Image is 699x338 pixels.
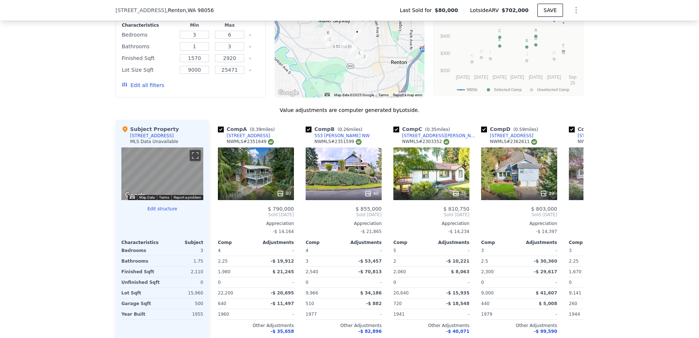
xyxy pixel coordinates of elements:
[116,106,583,114] div: Value adjustments are computer generated by Lotside .
[273,229,294,234] span: -$ 14,164
[190,150,201,161] button: Toggle fullscreen view
[494,87,522,92] text: Selected Comp
[218,248,221,253] span: 4
[435,7,458,14] span: $80,000
[252,127,261,132] span: 0.39
[214,22,246,28] div: Max
[441,16,450,22] text: $500
[247,127,277,132] span: ( miles)
[116,7,166,14] span: [STREET_ADDRESS]
[123,191,147,200] a: Open this area in Google Maps (opens a new window)
[257,277,294,288] div: -
[481,280,484,285] span: 0
[537,87,569,92] text: Unselected Comp
[130,133,174,139] div: [STREET_ADDRESS]
[306,280,309,285] span: 0
[306,212,382,218] span: Sold [DATE]
[470,7,502,14] span: Lotside ARV
[276,88,301,98] img: Google
[393,125,453,133] div: Comp C
[218,309,254,319] div: 1960
[456,75,470,80] text: [DATE]
[569,133,621,139] a: [STREET_ADDRESS]
[562,44,564,49] text: L
[521,277,557,288] div: -
[569,248,572,253] span: 3
[402,133,478,139] div: [STREET_ADDRESS][PERSON_NAME]
[534,36,537,41] text: D
[218,323,294,328] div: Other Adjustments
[218,290,233,296] span: 22,200
[393,301,402,306] span: 720
[174,195,201,199] a: Report a problem
[446,290,469,296] span: -$ 15,935
[268,139,274,145] img: NWMLS Logo
[121,256,161,266] div: Bathrooms
[271,290,294,296] span: -$ 20,695
[569,309,605,319] div: 1944
[121,267,161,277] div: Finished Sqft
[393,256,430,266] div: 2
[122,53,175,63] div: Finished Sqft
[452,190,466,197] div: 36
[481,221,557,226] div: Appreciation
[121,288,161,298] div: Lot Sqft
[249,69,252,72] button: Clear
[356,139,362,145] img: NWMLS Logo
[481,256,518,266] div: 2.5
[306,269,318,274] span: 2,540
[271,259,294,264] span: -$ 19,912
[480,49,483,53] text: H
[481,290,494,296] span: 9,000
[324,29,332,42] div: 12914 74th Ave S
[569,240,607,245] div: Comp
[502,7,529,13] span: $702,000
[121,277,161,288] div: Unfinished Sqft
[218,125,277,133] div: Comp A
[562,43,565,48] text: F
[393,212,469,218] span: Sold [DATE]
[164,309,203,319] div: 1955
[257,309,294,319] div: -
[227,139,274,145] div: NWMLS # 2351649
[358,329,382,334] span: -$ 82,896
[438,3,579,94] svg: A chart.
[441,68,450,73] text: $200
[534,329,557,334] span: -$ 99,590
[249,57,252,60] button: Clear
[360,290,382,296] span: $ 34,186
[481,240,519,245] div: Comp
[534,269,557,274] span: -$ 29,617
[271,301,294,306] span: -$ 11,497
[443,206,469,212] span: $ 810,750
[249,34,252,37] button: Clear
[471,53,473,58] text: K
[536,290,557,296] span: $ 41,607
[466,87,477,92] text: 98056
[306,240,344,245] div: Comp
[360,229,382,234] span: -$ 21,865
[186,7,214,13] span: , WA 98056
[481,125,541,133] div: Comp D
[306,309,342,319] div: 1977
[553,50,556,55] text: G
[393,248,396,253] span: 5
[122,82,164,89] button: Edit all filters
[490,133,533,139] div: [STREET_ADDRESS]
[218,240,256,245] div: Comp
[164,267,203,277] div: 2,110
[162,240,203,245] div: Subject
[474,75,488,80] text: [DATE]
[393,309,430,319] div: 1941
[526,52,528,56] text: J
[354,17,362,29] div: 553 Raymond Pl NW
[249,45,252,48] button: Clear
[339,127,349,132] span: 0.26
[164,277,203,288] div: 0
[451,269,469,274] span: $ 8,063
[358,269,382,274] span: -$ 70,813
[529,75,543,80] text: [DATE]
[446,301,469,306] span: -$ 18,548
[569,269,581,274] span: 1,670
[539,301,557,306] span: $ 5,008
